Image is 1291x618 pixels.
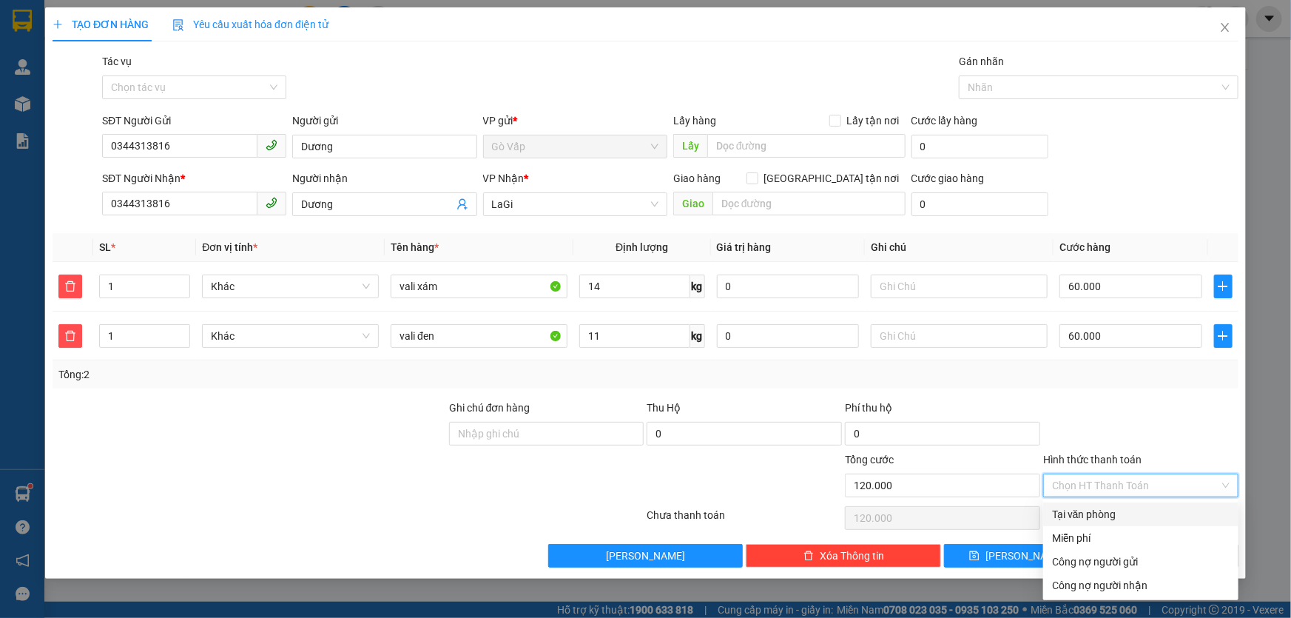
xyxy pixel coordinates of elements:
[6,37,131,65] span: 33 Bác Ái, P Phước Hội, TX Lagi
[871,275,1048,298] input: Ghi Chú
[102,112,286,129] div: SĐT Người Gửi
[449,422,644,446] input: Ghi chú đơn hàng
[59,281,81,292] span: delete
[1204,7,1246,49] button: Close
[690,275,705,298] span: kg
[606,548,685,564] span: [PERSON_NAME]
[1215,330,1232,342] span: plus
[673,172,721,184] span: Giao hàng
[673,192,712,215] span: Giao
[492,135,658,158] span: Gò Vấp
[911,115,978,127] label: Cước lấy hàng
[456,198,468,210] span: user-add
[746,544,941,568] button: deleteXóa Thông tin
[449,402,530,414] label: Ghi chú đơn hàng
[845,454,894,466] span: Tổng cước
[717,241,772,253] span: Giá trị hàng
[712,192,906,215] input: Dọc đường
[1052,554,1230,570] div: Công nợ người gửi
[155,94,200,110] span: Gò Vấp
[99,241,111,253] span: SL
[707,134,906,158] input: Dọc đường
[717,324,860,348] input: 0
[911,192,1048,216] input: Cước giao hàng
[1214,275,1233,298] button: plus
[202,241,257,253] span: Đơn vị tính
[865,233,1054,262] th: Ghi chú
[1052,530,1230,546] div: Miễn phí
[959,56,1004,67] label: Gán nhãn
[803,551,814,562] span: delete
[391,324,567,348] input: VD: Bàn, Ghế
[102,56,132,67] label: Tác vụ
[266,197,277,209] span: phone
[6,67,73,81] span: 0968278298
[391,241,439,253] span: Tên hàng
[58,324,82,348] button: delete
[266,139,277,151] span: phone
[647,402,681,414] span: Thu Hộ
[616,241,668,253] span: Định lượng
[1043,550,1238,574] div: Cước gửi hàng sẽ được ghi vào công nợ của người gửi
[1052,577,1230,594] div: Công nợ người nhận
[1214,324,1233,348] button: plus
[1219,21,1231,33] span: close
[944,544,1090,568] button: save[PERSON_NAME]
[673,115,716,127] span: Lấy hàng
[871,324,1048,348] input: Ghi Chú
[673,134,707,158] span: Lấy
[58,366,499,383] div: Tổng: 2
[911,172,985,184] label: Cước giao hàng
[483,172,525,184] span: VP Nhận
[59,330,81,342] span: delete
[845,400,1040,422] div: Phí thu hộ
[969,551,980,562] span: save
[1215,281,1232,292] span: plus
[690,324,705,348] span: kg
[1043,574,1238,597] div: Cước gửi hàng sẽ được ghi vào công nợ của người nhận
[6,7,133,28] strong: Nhà xe Mỹ Loan
[841,112,906,129] span: Lấy tận nơi
[292,112,476,129] div: Người gửi
[6,94,99,110] strong: Phiếu gửi hàng
[391,275,567,298] input: VD: Bàn, Ghế
[58,275,82,298] button: delete
[292,170,476,187] div: Người nhận
[211,325,370,347] span: Khác
[1043,454,1142,466] label: Hình thức thanh toán
[548,544,744,568] button: [PERSON_NAME]
[1052,506,1230,523] div: Tại văn phòng
[717,275,860,298] input: 0
[492,193,658,215] span: LaGi
[102,170,286,187] div: SĐT Người Nhận
[758,170,906,187] span: [GEOGRAPHIC_DATA] tận nơi
[1059,241,1110,253] span: Cước hàng
[53,19,149,30] span: TẠO ĐƠN HÀNG
[53,19,63,30] span: plus
[172,19,328,30] span: Yêu cầu xuất hóa đơn điện tử
[172,19,184,31] img: icon
[911,135,1048,158] input: Cước lấy hàng
[820,548,884,564] span: Xóa Thông tin
[144,8,211,24] span: BDFB2J1Q
[985,548,1065,564] span: [PERSON_NAME]
[483,112,667,129] div: VP gửi
[646,507,844,533] div: Chưa thanh toán
[211,275,370,298] span: Khác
